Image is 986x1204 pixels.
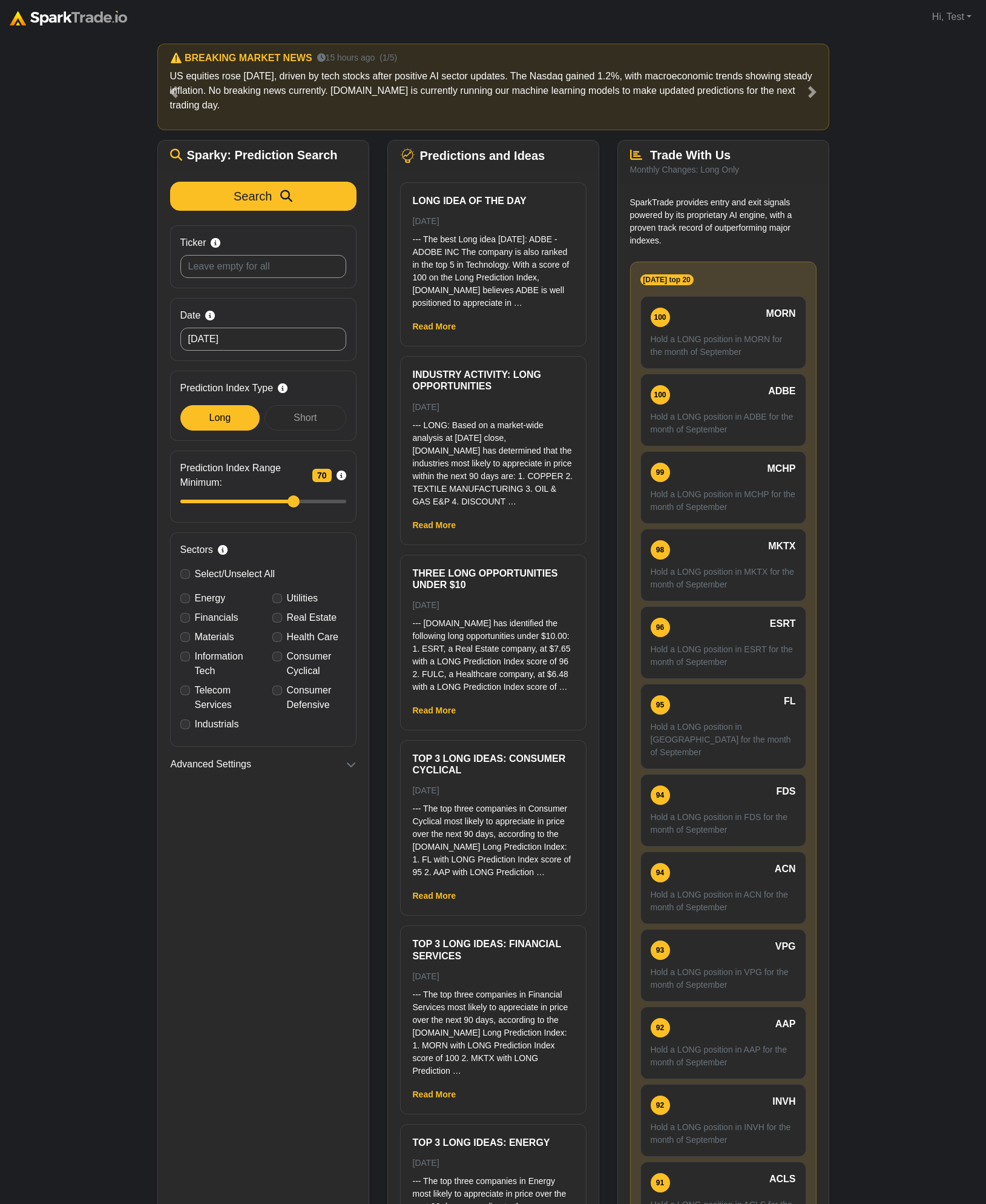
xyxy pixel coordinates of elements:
label: Real Estate [287,610,337,625]
span: ACN [775,862,796,876]
p: --- LONG: Based on a market-wide analysis at [DATE] close, [DOMAIN_NAME] has determined that the ... [413,419,574,508]
p: --- [DOMAIN_NAME] has identified the following long opportunities under $10.00: 1. ESRT, a Real E... [413,617,574,693]
button: Search [170,182,357,211]
span: Long [209,412,231,423]
a: 92 AAP Hold a LONG position in AAP for the month of September [640,1007,806,1079]
label: Financials [195,610,238,625]
label: Consumer Cyclical [287,649,346,678]
h6: Long Idea of the Day [413,195,574,207]
label: Materials [195,630,234,644]
div: 94 [651,786,670,805]
p: Hold a LONG position in ESRT for the month of September [651,643,796,669]
span: Search [234,190,272,203]
a: Industry Activity: Long Opportunities [DATE] --- LONG: Based on a market-wide analysis at [DATE] ... [413,369,574,508]
h6: ⚠️ BREAKING MARKET NEWS [170,52,312,64]
span: AAP [775,1017,796,1031]
a: 96 ESRT Hold a LONG position in ESRT for the month of September [640,606,806,679]
a: Read More [413,520,456,530]
span: Select/Unselect All [195,569,275,579]
small: 15 hours ago [317,51,375,64]
span: Date [180,308,201,323]
div: 92 [651,1018,670,1037]
a: 92 INVH Hold a LONG position in INVH for the month of September [640,1084,806,1157]
p: Hold a LONG position in [GEOGRAPHIC_DATA] for the month of September [651,721,796,759]
label: Industrials [195,717,239,732]
div: 95 [651,695,670,715]
a: Top 3 Long ideas: Consumer Cyclical [DATE] --- The top three companies in Consumer Cyclical most ... [413,753,574,879]
span: Prediction Index Type [180,381,274,395]
a: 94 FDS Hold a LONG position in FDS for the month of September [640,774,806,847]
div: 91 [651,1173,670,1192]
span: Ticker [180,236,206,250]
span: Predictions and Ideas [420,148,545,163]
span: ACLS [769,1172,796,1186]
a: Read More [413,706,456,715]
p: Hold a LONG position in MKTX for the month of September [651,566,796,591]
div: Short [265,405,346,431]
span: 70 [312,469,332,482]
p: Hold a LONG position in MCHP for the month of September [651,488,796,514]
small: [DATE] [413,600,439,610]
p: Hold a LONG position in FDS for the month of September [651,811,796,836]
p: --- The top three companies in Financial Services most likely to appreciate in price over the nex... [413,988,574,1077]
a: 98 MKTX Hold a LONG position in MKTX for the month of September [640,529,806,601]
small: (1/5) [380,51,397,64]
label: Energy [195,591,226,606]
a: Hi, Test [927,5,976,29]
small: [DATE] [413,786,439,795]
label: Utilities [287,591,318,606]
input: Leave empty for all [180,255,346,278]
span: MORN [766,306,796,321]
p: --- The best Long idea [DATE]: ADBE - ADOBE INC The company is also ranked in the top 5 in Techno... [413,233,574,309]
a: Read More [413,1090,456,1099]
label: Information Tech [195,649,254,678]
p: Hold a LONG position in ACN for the month of September [651,888,796,914]
label: Telecom Services [195,683,254,712]
p: Hold a LONG position in MORN for the month of September [651,333,796,359]
a: 94 ACN Hold a LONG position in ACN for the month of September [640,852,806,924]
a: 95 FL Hold a LONG position in [GEOGRAPHIC_DATA] for the month of September [640,684,806,769]
a: Three Long Opportunities Under $10 [DATE] --- [DOMAIN_NAME] has identified the following long opp... [413,567,574,693]
p: Hold a LONG position in VPG for the month of September [651,966,796,991]
div: 96 [651,618,670,637]
label: Health Care [287,630,338,644]
small: [DATE] [413,216,439,226]
a: Read More [413,322,456,331]
p: Hold a LONG position in AAP for the month of September [651,1044,796,1069]
small: Monthly Changes: Long Only [630,165,740,174]
div: 100 [651,308,670,327]
span: Short [294,412,317,423]
span: VPG [775,939,796,954]
p: US equities rose [DATE], driven by tech stocks after positive AI sector updates. The Nasdaq gaine... [170,69,817,113]
span: INVH [772,1094,795,1109]
span: Prediction Index Range Minimum: [180,461,307,490]
a: 99 MCHP Hold a LONG position in MCHP for the month of September [640,451,806,524]
div: 94 [651,863,670,882]
label: Consumer Defensive [287,683,346,712]
small: [DATE] [413,1158,439,1168]
span: MKTX [768,539,795,554]
span: ADBE [768,384,795,399]
div: 100 [651,385,670,405]
a: 93 VPG Hold a LONG position in VPG for the month of September [640,929,806,1002]
span: Trade With Us [650,148,731,162]
p: SparkTrade provides entry and exit signals powered by its proprietary AI engine, with a proven tr... [630,196,817,247]
span: MCHP [767,461,795,476]
span: FDS [777,784,796,799]
a: 100 MORN Hold a LONG position in MORN for the month of September [640,296,806,369]
a: 100 ADBE Hold a LONG position in ADBE for the month of September [640,374,806,446]
div: 93 [651,941,670,960]
small: [DATE] [413,402,439,412]
span: Sectors [180,543,213,557]
button: Advanced Settings [170,756,357,772]
h6: Top 3 Long ideas: Financial Services [413,938,574,961]
p: Hold a LONG position in ADBE for the month of September [651,411,796,436]
p: Hold a LONG position in INVH for the month of September [651,1121,796,1146]
a: Long Idea of the Day [DATE] --- The best Long idea [DATE]: ADBE - ADOBE INC The company is also r... [413,195,574,309]
span: ESRT [770,617,796,631]
h6: Three Long Opportunities Under $10 [413,567,574,590]
a: Top 3 Long ideas: Financial Services [DATE] --- The top three companies in Financial Services mos... [413,938,574,1077]
small: [DATE] [413,971,439,981]
div: 99 [651,463,670,482]
h6: Top 3 Long ideas: Energy [413,1137,574,1148]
